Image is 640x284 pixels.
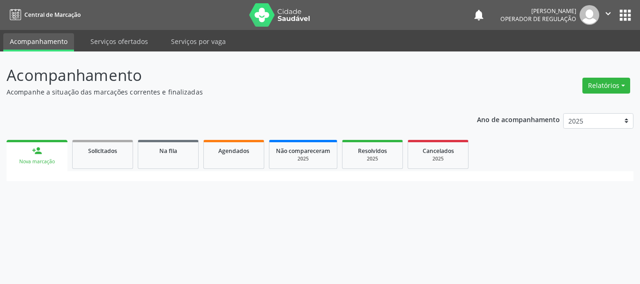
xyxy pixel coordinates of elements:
[500,15,576,23] span: Operador de regulação
[13,158,61,165] div: Nova marcação
[164,33,232,50] a: Serviços por vaga
[24,11,81,19] span: Central de Marcação
[477,113,560,125] p: Ano de acompanhamento
[276,147,330,155] span: Não compareceram
[603,8,613,19] i: 
[218,147,249,155] span: Agendados
[599,5,617,25] button: 
[276,155,330,162] div: 2025
[7,87,446,97] p: Acompanhe a situação das marcações correntes e finalizadas
[159,147,177,155] span: Na fila
[582,78,630,94] button: Relatórios
[617,7,633,23] button: apps
[349,155,396,162] div: 2025
[7,64,446,87] p: Acompanhamento
[358,147,387,155] span: Resolvidos
[580,5,599,25] img: img
[472,8,485,22] button: notifications
[3,33,74,51] a: Acompanhamento
[84,33,155,50] a: Serviços ofertados
[423,147,454,155] span: Cancelados
[500,7,576,15] div: [PERSON_NAME]
[32,146,42,156] div: person_add
[88,147,117,155] span: Solicitados
[415,155,461,162] div: 2025
[7,7,81,22] a: Central de Marcação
